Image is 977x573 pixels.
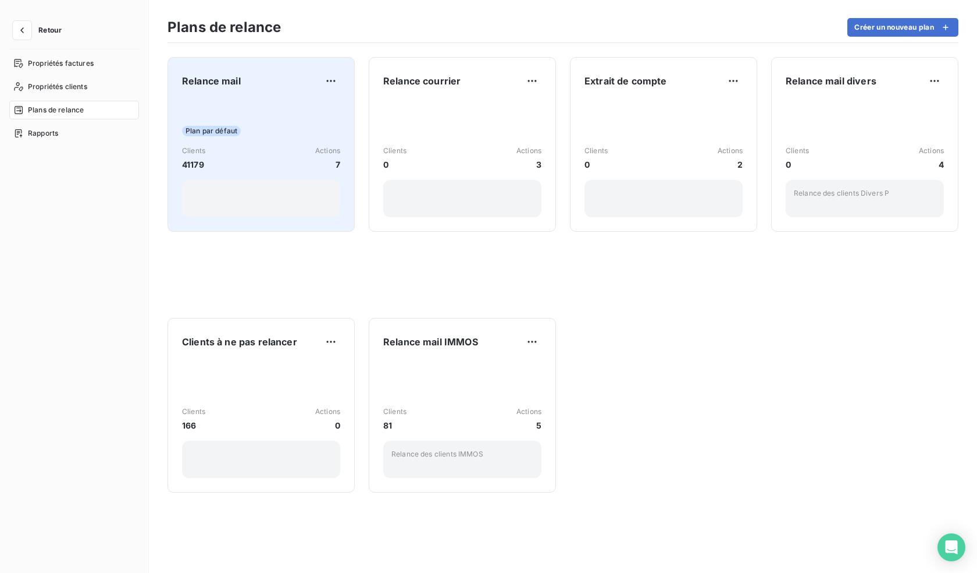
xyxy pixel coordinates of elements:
h3: Plans de relance [167,17,281,38]
span: Actions [315,146,340,156]
a: Plans de relance [9,101,139,119]
span: Relance mail [182,74,241,88]
span: Actions [516,406,541,417]
span: Actions [919,146,944,156]
div: Open Intercom Messenger [937,533,965,561]
span: Clients [383,406,407,417]
span: Clients à ne pas relancer [182,335,297,349]
a: Rapports [9,124,139,143]
span: Actions [516,146,541,156]
span: 41179 [182,158,205,171]
span: Clients [182,406,205,417]
span: Relance courrier [383,74,461,88]
span: 81 [383,419,407,431]
span: Propriétés factures [28,58,94,69]
span: Clients [182,146,205,156]
span: 0 [315,419,340,431]
span: 2 [718,158,743,171]
span: Plans de relance [28,105,84,115]
a: Propriétés clients [9,77,139,96]
span: Actions [718,146,743,156]
span: Plan par défaut [182,126,241,136]
span: 0 [383,158,407,171]
span: 0 [786,158,809,171]
span: 7 [315,158,340,171]
span: Actions [315,406,340,417]
span: 3 [516,158,541,171]
span: Clients [383,146,407,156]
button: Retour [9,21,71,40]
span: 5 [516,419,541,431]
a: Propriétés factures [9,54,139,73]
span: Relance mail divers [786,74,876,88]
p: Relance des clients IMMOS [391,449,533,459]
span: 4 [919,158,944,171]
span: Retour [38,27,62,34]
span: Rapports [28,128,58,139]
span: 0 [584,158,608,171]
span: Propriétés clients [28,82,87,92]
span: Extrait de compte [584,74,667,88]
button: Créer un nouveau plan [847,18,958,37]
p: Relance des clients Divers P [794,188,936,199]
span: Relance mail IMMOS [383,335,478,349]
span: Clients [786,146,809,156]
span: Clients [584,146,608,156]
span: 166 [182,419,205,431]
